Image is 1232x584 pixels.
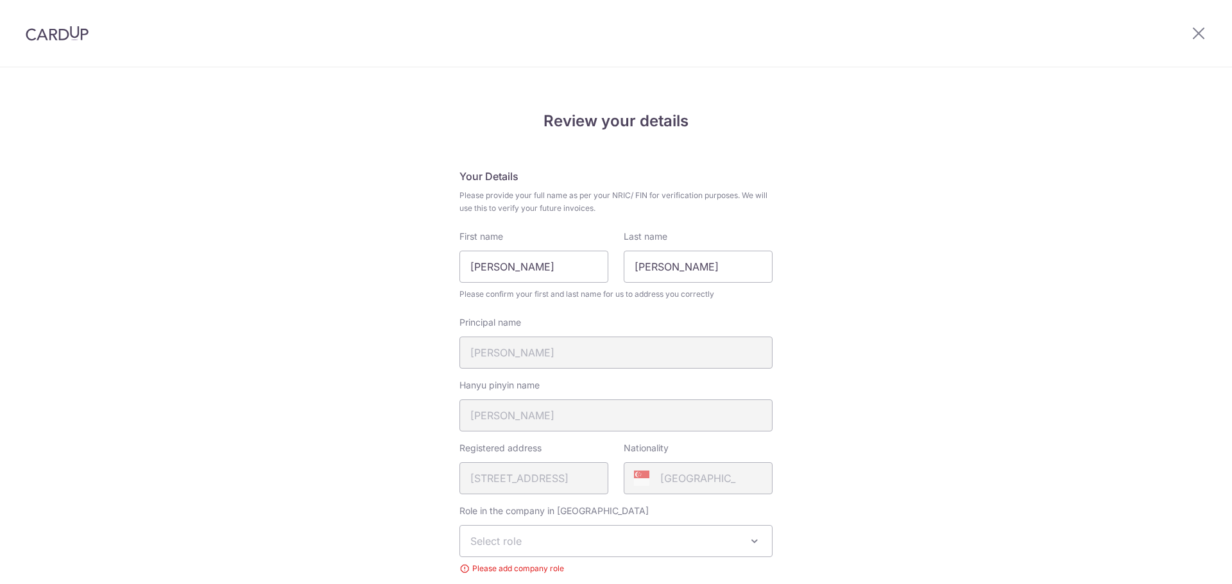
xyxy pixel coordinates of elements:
label: Nationality [624,442,669,455]
label: First name [459,230,503,243]
span: Select role [470,535,522,547]
div: Please add company role [459,562,773,575]
span: Please provide your full name as per your NRIC/ FIN for verification purposes. We will use this t... [459,189,773,215]
span: Please confirm your first and last name for us to address you correctly [459,288,773,301]
input: First Name [459,251,608,283]
h4: Review your details [459,110,773,133]
input: Last name [624,251,773,283]
label: Registered address [459,442,542,455]
img: CardUp [26,26,89,41]
label: Hanyu pinyin name [459,379,540,392]
h5: Your Details [459,169,773,184]
label: Principal name [459,316,521,329]
label: Role in the company in [GEOGRAPHIC_DATA] [459,505,649,517]
label: Last name [624,230,667,243]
